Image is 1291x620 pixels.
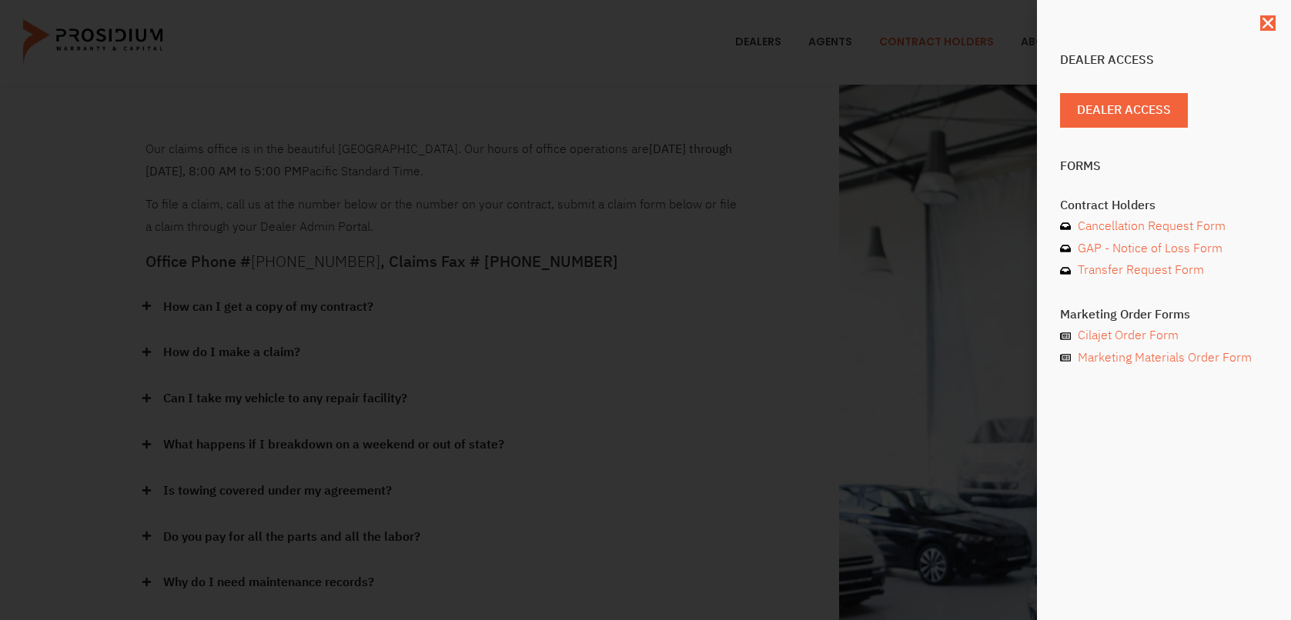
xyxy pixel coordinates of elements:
[1077,99,1171,122] span: Dealer Access
[1060,308,1268,321] h4: Marketing Order Forms
[1060,347,1268,369] a: Marketing Materials Order Form
[1060,259,1268,282] a: Transfer Request Form
[1074,325,1179,347] span: Cilajet Order Form
[1260,15,1276,31] a: Close
[1060,160,1268,172] h4: Forms
[1074,215,1226,238] span: Cancellation Request Form
[1060,215,1268,238] a: Cancellation Request Form
[1060,54,1268,66] h4: Dealer Access
[1060,238,1268,260] a: GAP - Notice of Loss Form
[1060,93,1188,128] a: Dealer Access
[1060,325,1268,347] a: Cilajet Order Form
[1060,199,1268,212] h4: Contract Holders
[1074,259,1204,282] span: Transfer Request Form
[1074,347,1252,369] span: Marketing Materials Order Form
[1074,238,1222,260] span: GAP - Notice of Loss Form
